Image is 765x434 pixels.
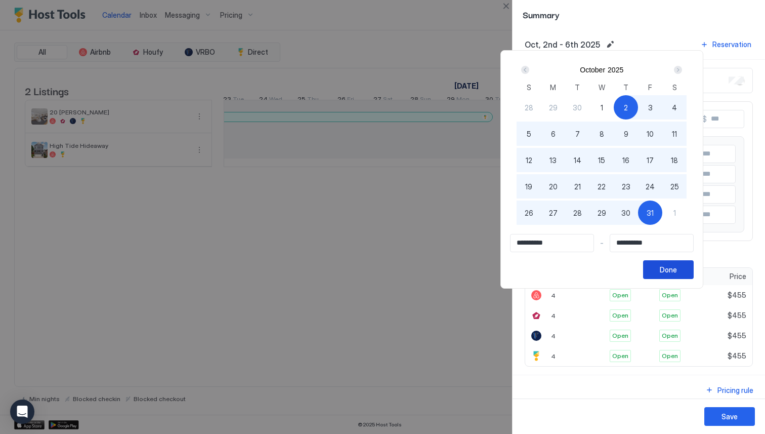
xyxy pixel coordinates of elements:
[648,102,653,113] span: 3
[519,64,533,76] button: Prev
[647,155,654,166] span: 17
[662,95,687,120] button: 4
[660,264,677,275] div: Done
[601,102,603,113] span: 1
[662,174,687,199] button: 25
[662,201,687,225] button: 1
[638,201,662,225] button: 31
[621,208,630,218] span: 30
[614,201,638,225] button: 30
[589,148,614,172] button: 15
[648,82,652,93] span: F
[525,102,533,113] span: 28
[673,208,676,218] span: 1
[565,95,589,120] button: 30
[608,66,623,74] button: 2025
[662,122,687,146] button: 11
[589,174,614,199] button: 22
[614,174,638,199] button: 23
[672,82,677,93] span: S
[511,234,593,252] input: Input Field
[550,82,556,93] span: M
[573,102,582,113] span: 30
[574,155,581,166] span: 14
[565,122,589,146] button: 7
[647,129,654,139] span: 10
[565,174,589,199] button: 21
[551,129,556,139] span: 6
[10,400,34,424] div: Open Intercom Messenger
[517,148,541,172] button: 12
[549,102,558,113] span: 29
[638,95,662,120] button: 3
[638,122,662,146] button: 10
[541,201,565,225] button: 27
[646,181,655,192] span: 24
[575,82,580,93] span: T
[541,95,565,120] button: 29
[600,129,604,139] span: 8
[573,208,582,218] span: 28
[600,239,604,248] span: -
[527,82,531,93] span: S
[623,82,628,93] span: T
[527,129,531,139] span: 5
[517,174,541,199] button: 19
[643,260,694,279] button: Done
[638,148,662,172] button: 17
[589,201,614,225] button: 29
[598,181,606,192] span: 22
[670,64,684,76] button: Next
[525,208,533,218] span: 26
[526,155,532,166] span: 12
[549,208,558,218] span: 27
[580,66,605,74] button: October
[589,95,614,120] button: 1
[614,122,638,146] button: 9
[622,155,629,166] span: 16
[662,148,687,172] button: 18
[614,95,638,120] button: 2
[672,129,677,139] span: 11
[549,155,557,166] span: 13
[575,129,580,139] span: 7
[525,181,532,192] span: 19
[624,102,628,113] span: 2
[622,181,630,192] span: 23
[565,201,589,225] button: 28
[610,234,693,252] input: Input Field
[541,148,565,172] button: 13
[647,208,654,218] span: 31
[672,102,677,113] span: 4
[671,155,678,166] span: 18
[517,122,541,146] button: 5
[517,201,541,225] button: 26
[670,181,679,192] span: 25
[638,174,662,199] button: 24
[589,122,614,146] button: 8
[574,181,581,192] span: 21
[598,155,605,166] span: 15
[565,148,589,172] button: 14
[517,95,541,120] button: 28
[541,122,565,146] button: 6
[599,82,605,93] span: W
[598,208,606,218] span: 29
[549,181,558,192] span: 20
[541,174,565,199] button: 20
[624,129,628,139] span: 9
[614,148,638,172] button: 16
